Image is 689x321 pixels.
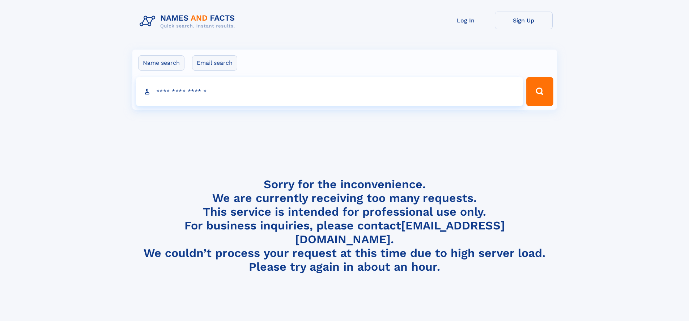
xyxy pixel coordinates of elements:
[138,55,184,71] label: Name search
[437,12,495,29] a: Log In
[137,12,241,31] img: Logo Names and Facts
[295,219,505,246] a: [EMAIL_ADDRESS][DOMAIN_NAME]
[136,77,523,106] input: search input
[137,177,553,274] h4: Sorry for the inconvenience. We are currently receiving too many requests. This service is intend...
[192,55,237,71] label: Email search
[526,77,553,106] button: Search Button
[495,12,553,29] a: Sign Up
